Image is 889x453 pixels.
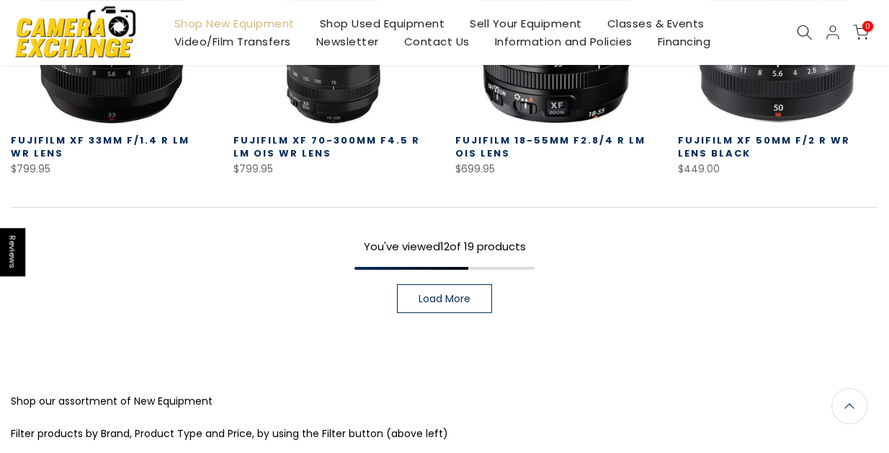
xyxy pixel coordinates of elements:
div: $449.00 [678,160,879,178]
a: Fujifilm XF 70-300mm F4.5 R LM OIS WR Lens [233,133,420,160]
span: Filter products by Brand, Product Type and Price, by using the Filter button (above left) [11,426,448,441]
div: $699.95 [455,160,656,178]
a: Shop New Equipment [161,14,307,32]
span: Load More [419,294,470,304]
div: $799.95 [233,160,434,178]
span: 12 [440,239,450,254]
a: Fujifilm 18-55mm f2.8/4 R LM OIS Lens [455,133,645,160]
a: 0 [853,25,869,40]
div: $799.95 [11,160,212,178]
a: Newsletter [303,32,391,50]
a: Back to the top [831,388,867,424]
a: Video/Film Transfers [161,32,303,50]
a: Classes & Events [594,14,717,32]
a: Information and Policies [482,32,645,50]
a: Sell Your Equipment [457,14,595,32]
span: 0 [862,21,873,32]
a: Fujifilm XF 33mm f/1.4 R LM WR Lens [11,133,189,160]
a: Fujifilm XF 50mm f/2 R WR Lens Black [678,133,850,160]
p: Shop our assortment of New Equipment [11,392,878,410]
a: Financing [645,32,723,50]
a: Contact Us [391,32,482,50]
span: You've viewed of 19 products [364,239,526,254]
a: Shop Used Equipment [307,14,457,32]
a: Load More [397,284,492,313]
